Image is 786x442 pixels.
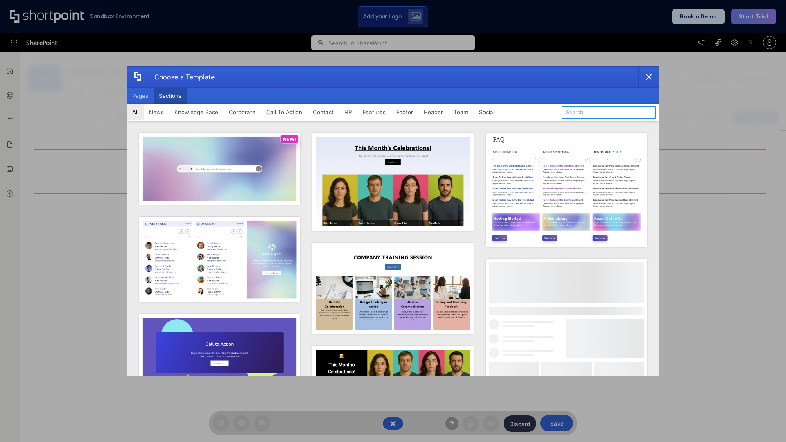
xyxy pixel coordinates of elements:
p: NEW! [283,136,296,142]
button: News [144,104,169,120]
div: template selector [127,66,659,376]
button: Corporate [224,104,261,120]
button: Knowledge Base [169,104,224,120]
button: Contact [307,104,339,120]
button: Features [357,104,391,120]
button: Call To Action [261,104,307,120]
button: Footer [391,104,418,120]
button: Sections [154,88,187,104]
button: Pages [127,88,154,104]
input: Search [562,106,656,119]
button: Header [418,104,448,120]
button: HR [339,104,357,120]
button: All [127,104,144,120]
button: Team [448,104,474,120]
div: Choose a Template [148,67,215,87]
button: Social [474,104,500,120]
iframe: Chat Widget [745,403,786,442]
